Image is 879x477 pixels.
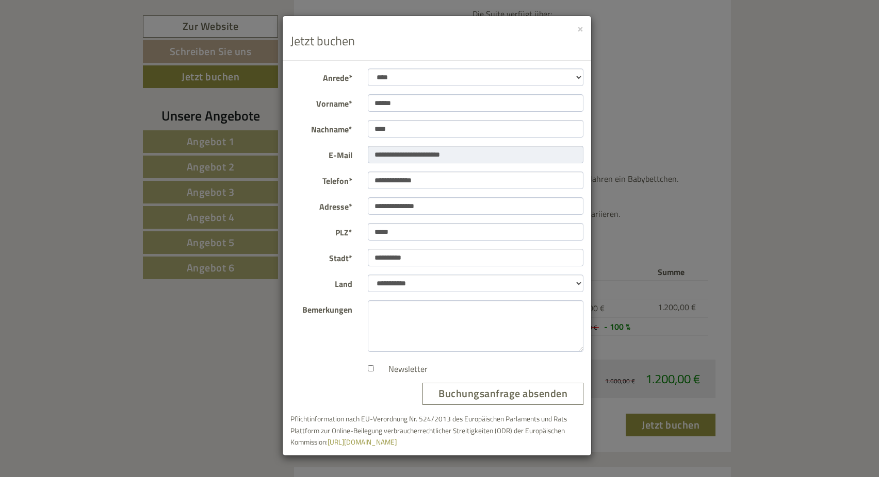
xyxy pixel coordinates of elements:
label: Adresse* [283,197,360,213]
label: Stadt* [283,249,360,264]
small: Pflichtinformation nach EU-Verordnung Nr. 524/2013 des Europäischen Parlaments und Rats Plattform... [290,414,567,448]
label: Bemerkungen [283,300,360,316]
a: [URL][DOMAIN_NAME] [328,437,397,447]
label: Anrede* [283,69,360,84]
label: Newsletter [378,363,428,375]
label: Land [283,275,360,290]
h3: Jetzt buchen [290,34,583,47]
label: E-Mail [283,146,360,161]
label: Vorname* [283,94,360,110]
label: Nachname* [283,120,360,135]
button: Buchungsanfrage absenden [422,383,583,405]
button: × [577,23,583,33]
label: Telefon* [283,172,360,187]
